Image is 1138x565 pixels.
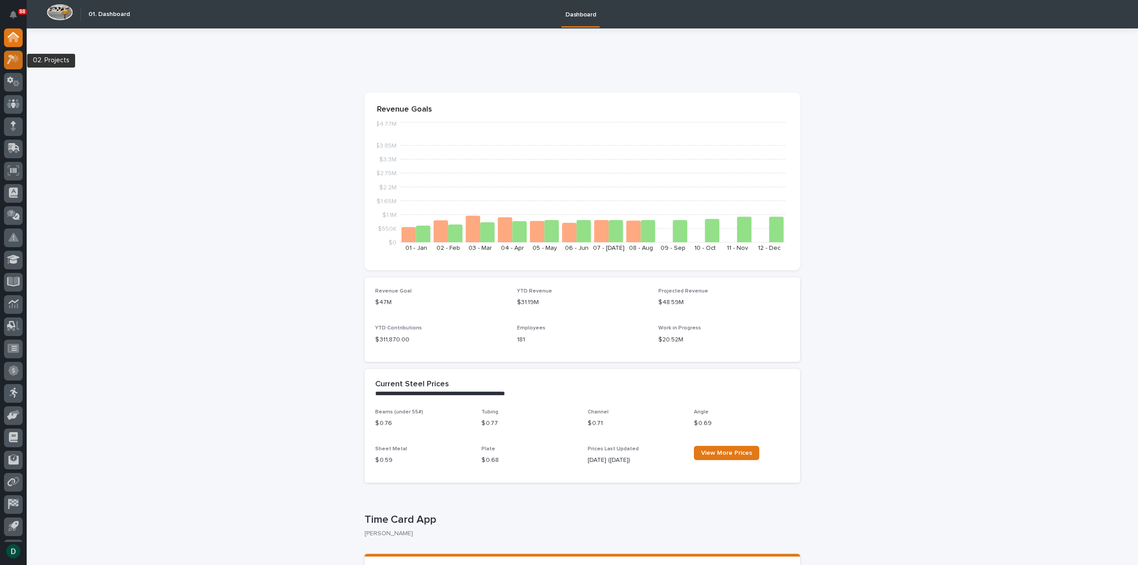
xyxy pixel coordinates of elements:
tspan: $1.1M [382,212,397,218]
p: $47M [375,298,506,307]
span: Work in Progress [658,325,701,331]
p: Revenue Goals [377,105,788,115]
span: Plate [481,446,495,452]
text: 11 - Nov [727,245,748,251]
p: [DATE] ([DATE]) [588,456,683,465]
p: 88 [20,8,25,15]
span: Revenue Goal [375,289,412,294]
p: $ 0.69 [694,419,789,428]
p: Time Card App [365,513,797,526]
tspan: $4.77M [376,121,397,127]
text: 02 - Feb [437,245,460,251]
button: Notifications [4,5,23,24]
text: 05 - May [533,245,557,251]
span: Angle [694,409,709,415]
p: 181 [517,335,648,345]
span: YTD Revenue [517,289,552,294]
p: $ 0.71 [588,419,683,428]
span: View More Prices [701,450,752,456]
p: $ 0.76 [375,419,471,428]
text: 04 - Apr [501,245,524,251]
span: Beams (under 55#) [375,409,423,415]
tspan: $550K [378,225,397,232]
tspan: $0 [389,240,397,246]
text: 08 - Aug [629,245,653,251]
span: Employees [517,325,545,331]
p: $48.59M [658,298,789,307]
p: $ 0.77 [481,419,577,428]
text: 10 - Oct [694,245,716,251]
text: 01 - Jan [405,245,427,251]
text: 06 - Jun [565,245,589,251]
p: $31.19M [517,298,648,307]
button: users-avatar [4,542,23,561]
text: 07 - [DATE] [593,245,625,251]
h2: Current Steel Prices [375,380,449,389]
tspan: $1.65M [377,198,397,204]
tspan: $3.85M [376,143,397,149]
text: 12 - Dec [758,245,781,251]
text: 09 - Sep [661,245,685,251]
h2: 01. Dashboard [88,11,130,18]
span: Prices Last Updated [588,446,639,452]
p: $20.52M [658,335,789,345]
a: View More Prices [694,446,759,460]
p: $ 0.68 [481,456,577,465]
p: $ 311,870.00 [375,335,506,345]
tspan: $2.2M [379,184,397,190]
span: YTD Contributions [375,325,422,331]
p: $ 0.59 [375,456,471,465]
span: Projected Revenue [658,289,708,294]
span: Sheet Metal [375,446,407,452]
p: [PERSON_NAME] [365,530,793,537]
tspan: $3.3M [379,156,397,163]
span: Tubing [481,409,498,415]
div: Notifications88 [11,11,23,25]
span: Channel [588,409,609,415]
tspan: $2.75M [376,170,397,176]
img: Workspace Logo [47,4,73,20]
text: 03 - Mar [469,245,492,251]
